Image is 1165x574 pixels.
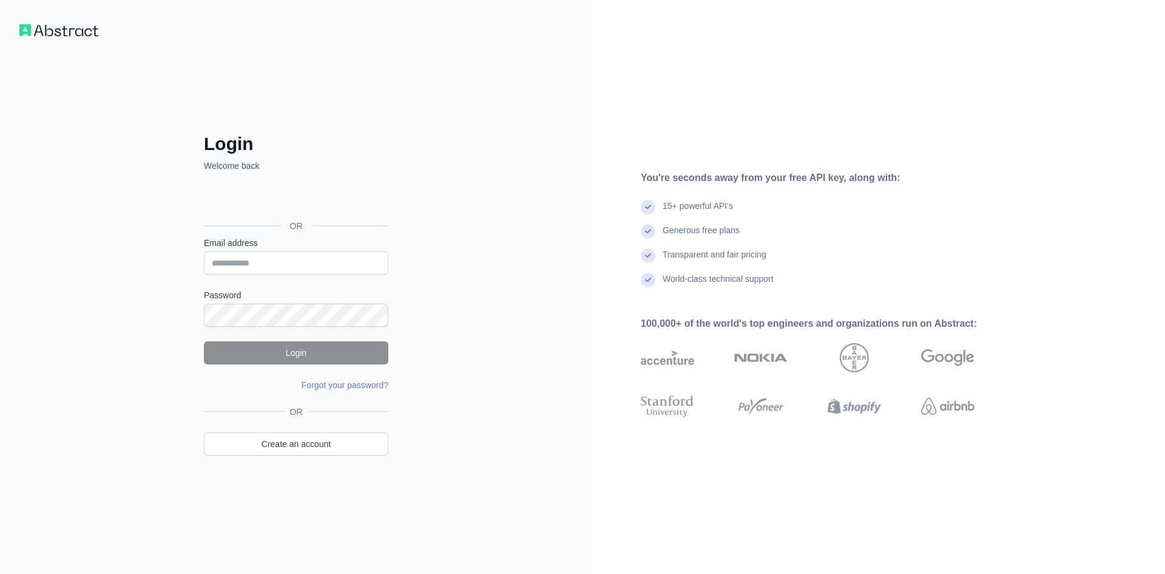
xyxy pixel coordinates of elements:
[641,273,655,287] img: check mark
[285,406,308,418] span: OR
[734,343,788,372] img: nokia
[641,343,694,372] img: accenture
[734,393,788,420] img: payoneer
[641,171,1013,185] div: You're seconds away from your free API key, along with:
[641,200,655,214] img: check mark
[204,133,388,155] h2: Login
[302,380,388,390] a: Forgot your password?
[663,248,766,273] div: Transparent and fair pricing
[204,237,388,249] label: Email address
[204,289,388,301] label: Password
[641,224,655,239] img: check mark
[663,273,774,297] div: World-class technical support
[663,200,733,224] div: 15+ powerful API's
[198,185,392,212] iframe: Sign in with Google Button
[828,393,881,420] img: shopify
[641,393,694,420] img: stanford university
[840,343,869,372] img: bayer
[19,24,98,36] img: Workflow
[204,341,388,364] button: Login
[921,343,974,372] img: google
[280,220,312,232] span: OR
[921,393,974,420] img: airbnb
[663,224,740,248] div: Generous free plans
[204,432,388,456] a: Create an account
[641,248,655,263] img: check mark
[641,316,1013,331] div: 100,000+ of the world's top engineers and organizations run on Abstract:
[204,160,388,172] p: Welcome back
